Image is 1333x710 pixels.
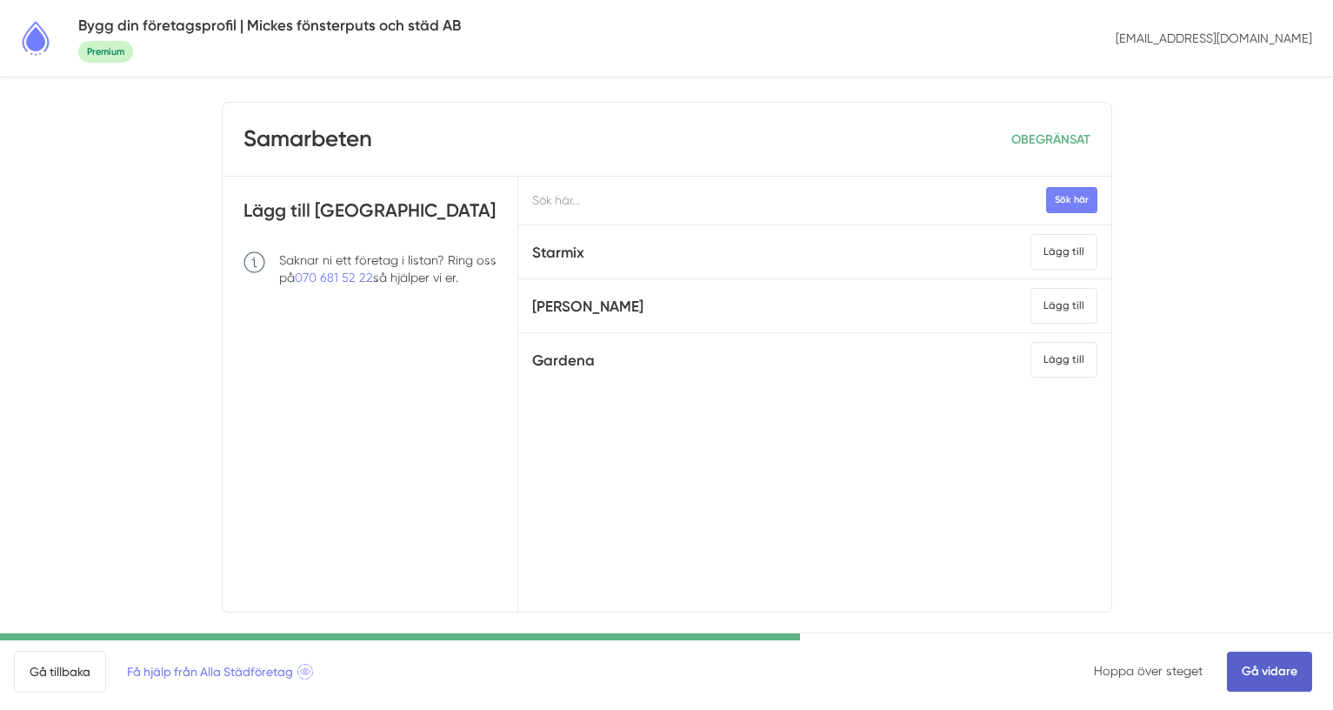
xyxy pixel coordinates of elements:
h5: Gardena [532,349,595,372]
a: 070 681 52 22 [295,271,373,285]
div: Lägg till [1030,288,1097,324]
h3: Samarbeten [243,124,372,155]
a: Gå tillbaka [14,651,106,693]
h5: Bygg din företagsprofil | Mickes fönsterputs och städ AB [78,14,461,37]
span: OBEGRÄNSAT [1011,131,1090,147]
input: Sök här... [518,177,1110,224]
a: Gå vidare [1227,652,1312,692]
h5: [PERSON_NAME] [532,295,643,318]
h4: Lägg till [GEOGRAPHIC_DATA] [243,198,497,237]
div: Lägg till [1030,342,1097,378]
button: Sök här [1046,187,1097,212]
span: Premium [78,41,133,63]
a: Hoppa över steget [1094,664,1203,678]
div: Lägg till [1030,234,1097,270]
h5: Starmix [532,241,584,265]
span: Få hjälp från Alla Städföretag [127,662,313,681]
img: Alla Städföretag [14,17,57,60]
p: [EMAIL_ADDRESS][DOMAIN_NAME] [1109,23,1319,54]
p: Saknar ni ett företag i listan? Ring oss på så hjälper vi er. [279,251,497,286]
